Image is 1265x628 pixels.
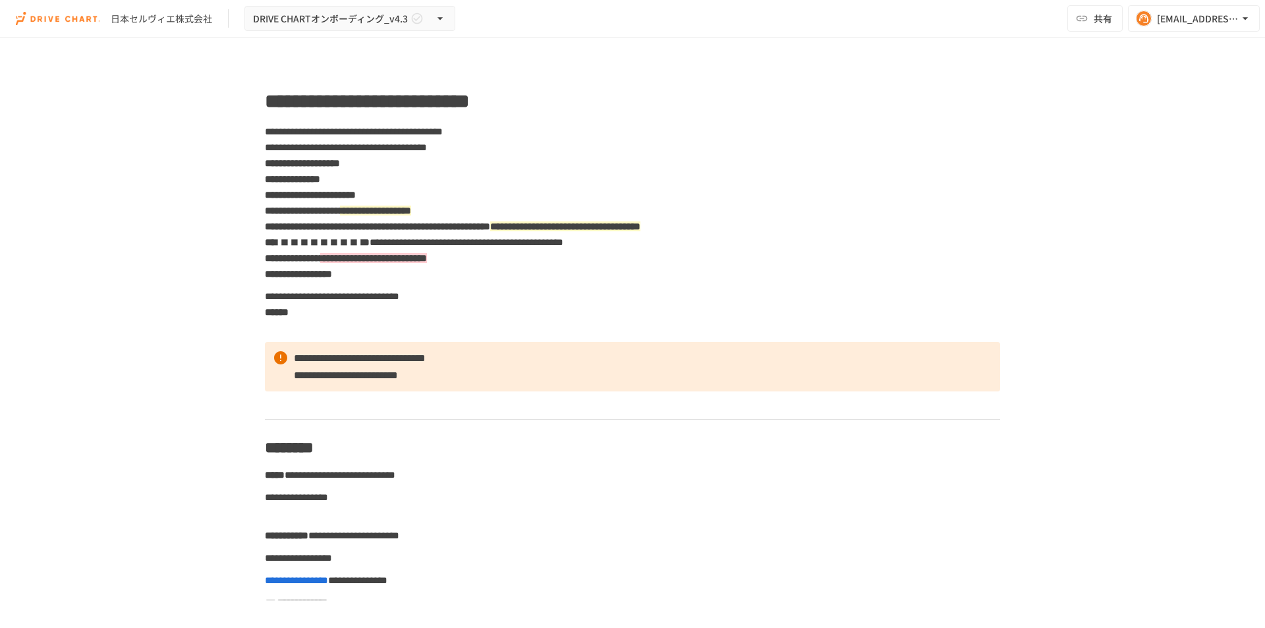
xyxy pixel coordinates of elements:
[1128,5,1260,32] button: [EMAIL_ADDRESS][DOMAIN_NAME]
[1157,11,1239,27] div: [EMAIL_ADDRESS][DOMAIN_NAME]
[1094,11,1112,26] span: 共有
[1067,5,1123,32] button: 共有
[111,12,212,26] div: 日本セルヴィエ株式会社
[253,11,408,27] span: DRIVE CHARTオンボーディング_v4.3
[16,8,100,29] img: i9VDDS9JuLRLX3JIUyK59LcYp6Y9cayLPHs4hOxMB9W
[244,6,455,32] button: DRIVE CHARTオンボーディング_v4.3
